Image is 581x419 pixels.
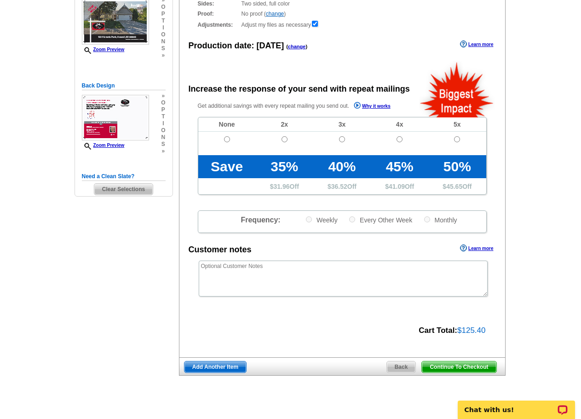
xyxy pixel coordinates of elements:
td: Save [198,155,256,178]
td: 35% [256,155,313,178]
span: p [161,11,165,17]
td: 50% [428,155,486,178]
input: Every Other Week [349,216,355,222]
td: $ Off [313,178,371,194]
div: Increase the response of your send with repeat mailings [189,83,410,95]
a: Zoom Preview [82,143,125,148]
span: 31.96 [274,183,290,190]
td: None [198,117,256,132]
td: $ Off [371,178,428,194]
td: $ Off [428,178,486,194]
img: biggestImpact.png [419,61,495,117]
div: No proof ( ) [198,10,487,18]
span: 36.52 [331,183,347,190]
div: Production date: [189,40,308,52]
td: 5x [428,117,486,132]
td: 3x [313,117,371,132]
span: o [161,127,165,134]
span: i [161,24,165,31]
label: Monthly [423,215,457,224]
span: s [161,141,165,148]
a: Why it works [354,102,391,111]
a: change [288,44,306,49]
span: i [161,120,165,127]
span: o [161,4,165,11]
h5: Back Design [82,81,166,90]
td: 4x [371,117,428,132]
span: Clear Selections [94,184,153,195]
iframe: LiveChat chat widget [452,390,581,419]
a: Back [386,361,416,373]
span: p [161,106,165,113]
div: Customer notes [189,244,252,256]
span: o [161,99,165,106]
input: Weekly [306,216,312,222]
div: Adjust my files as necessary [198,20,487,29]
td: $ Off [256,178,313,194]
span: » [161,52,165,59]
td: 2x [256,117,313,132]
span: Frequency: [241,216,280,224]
a: Zoom Preview [82,47,125,52]
a: Learn more [460,41,493,48]
span: Add Another Item [184,361,246,372]
span: t [161,113,165,120]
span: 45.65 [446,183,462,190]
span: n [161,38,165,45]
strong: Adjustments: [198,21,239,29]
h5: Need a Clean Slate? [82,172,166,181]
td: 45% [371,155,428,178]
a: Add Another Item [184,361,247,373]
span: o [161,31,165,38]
td: 40% [313,155,371,178]
span: n [161,134,165,141]
img: small-thumb.jpg [82,95,149,140]
strong: Proof: [198,10,239,18]
span: s [161,45,165,52]
strong: Cart Total: [419,326,457,335]
p: Get additional savings with every repeat mailing you send out. [198,101,410,111]
span: Back [387,361,416,372]
span: 41.09 [389,183,405,190]
span: $125.40 [457,326,485,335]
a: Learn more [460,244,493,252]
label: Every Other Week [348,215,412,224]
span: t [161,17,165,24]
label: Weekly [305,215,338,224]
span: ( ) [286,44,307,49]
span: » [161,148,165,155]
a: change [266,11,284,17]
span: [DATE] [257,41,284,50]
input: Monthly [424,216,430,222]
span: » [161,93,165,99]
span: Continue To Checkout [422,361,496,372]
